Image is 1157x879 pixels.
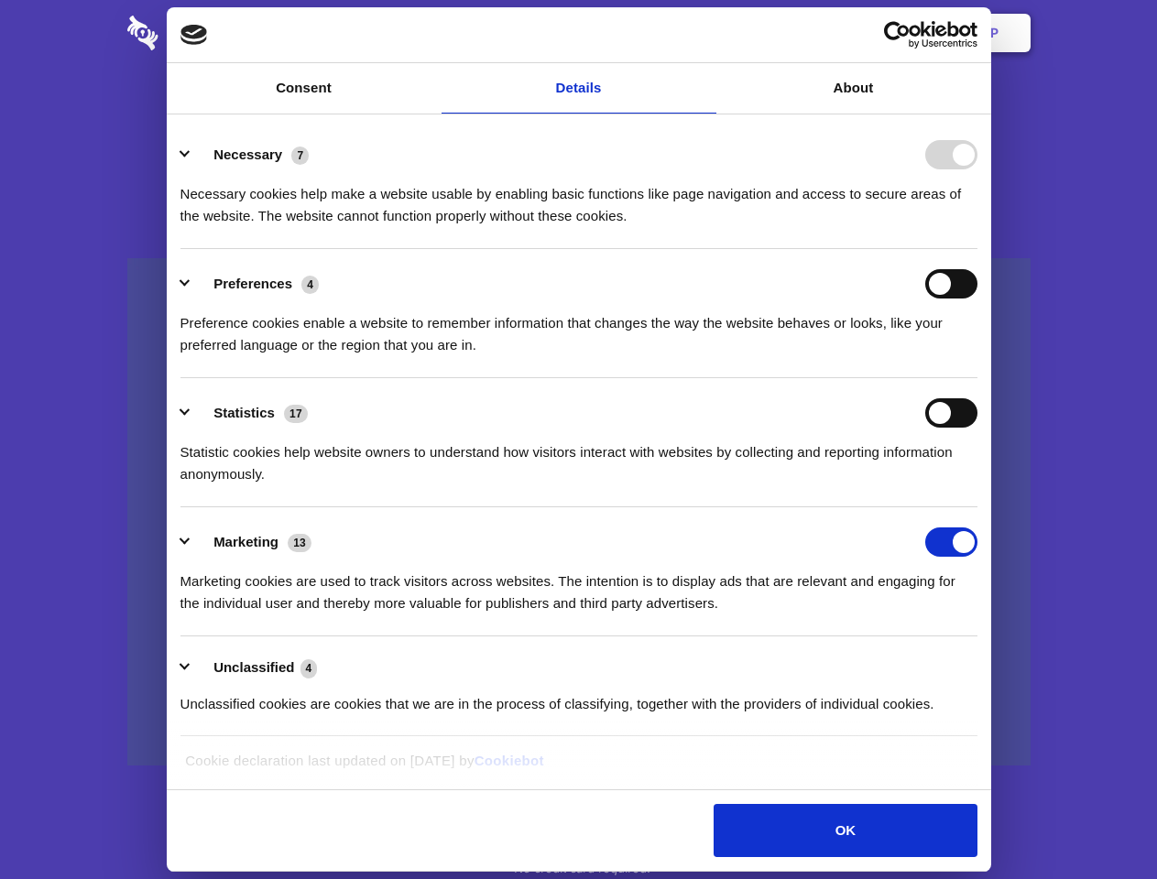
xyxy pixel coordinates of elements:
a: Contact [743,5,827,61]
span: 13 [288,534,311,552]
a: Wistia video thumbnail [127,258,1031,766]
a: Pricing [538,5,617,61]
span: 4 [301,276,319,294]
a: Details [442,63,716,114]
button: Preferences (4) [180,269,331,298]
button: Statistics (17) [180,398,320,428]
label: Necessary [213,146,282,162]
a: About [716,63,991,114]
a: Login [831,5,911,61]
div: Preference cookies enable a website to remember information that changes the way the website beha... [180,298,977,356]
label: Marketing [213,534,278,549]
span: 17 [284,405,308,423]
label: Statistics [213,405,275,420]
a: Usercentrics Cookiebot - opens in a new window [817,21,977,49]
div: Necessary cookies help make a website usable by enabling basic functions like page navigation and... [180,169,977,227]
img: logo [180,25,208,45]
iframe: Drift Widget Chat Controller [1065,787,1135,857]
div: Statistic cookies help website owners to understand how visitors interact with websites by collec... [180,428,977,485]
span: 7 [291,146,309,165]
h1: Eliminate Slack Data Loss. [127,82,1031,148]
a: Cookiebot [475,753,544,768]
h4: Auto-redaction of sensitive data, encrypted data sharing and self-destructing private chats. Shar... [127,167,1031,227]
button: Marketing (13) [180,527,323,557]
div: Cookie declaration last updated on [DATE] by [171,750,986,786]
div: Unclassified cookies are cookies that we are in the process of classifying, together with the pro... [180,679,977,715]
label: Preferences [213,276,292,291]
button: Unclassified (4) [180,657,329,679]
img: logo-wordmark-white-trans-d4663122ce5f474addd5e946df7df03e33cb6a1c49d2221995e7729f52c070b2.svg [127,16,284,50]
a: Consent [167,63,442,114]
button: Necessary (7) [180,140,321,169]
span: 4 [300,659,318,678]
button: OK [714,804,977,857]
div: Marketing cookies are used to track visitors across websites. The intention is to display ads tha... [180,557,977,614]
